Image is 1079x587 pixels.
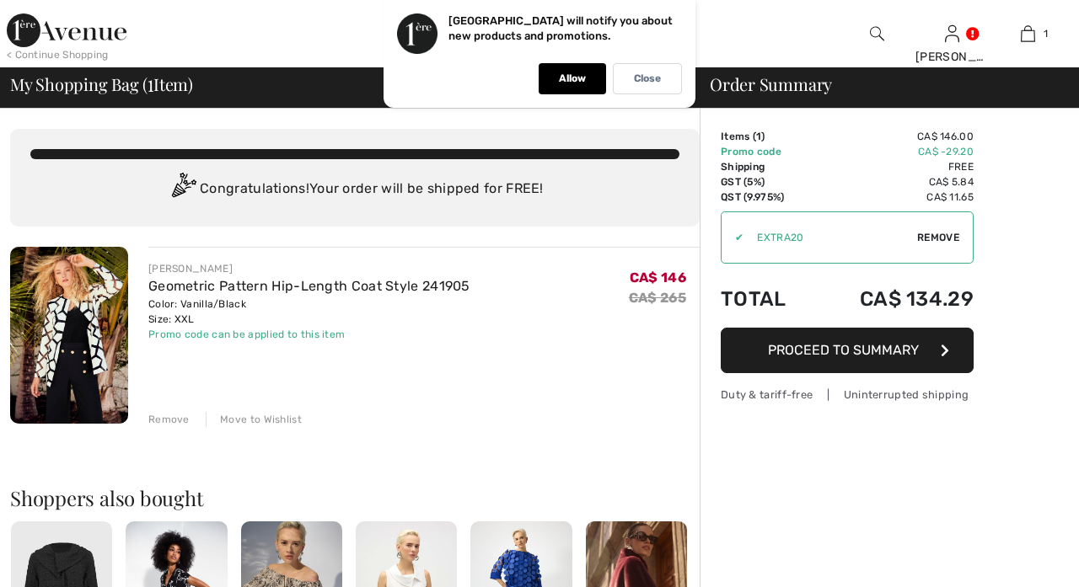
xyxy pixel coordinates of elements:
[634,72,661,85] p: Close
[721,270,813,328] td: Total
[7,13,126,47] img: 1ère Avenue
[10,488,700,508] h2: Shoppers also bought
[148,72,153,93] span: 1
[148,278,470,294] a: Geometric Pattern Hip-Length Coat Style 241905
[448,14,673,42] p: [GEOGRAPHIC_DATA] will notify you about new products and promotions.
[148,296,470,327] div: Color: Vanilla/Black Size: XXL
[690,76,1069,93] div: Order Summary
[721,189,813,205] td: QST (9.975%)
[148,412,190,427] div: Remove
[721,129,813,144] td: Items ( )
[1044,26,1048,41] span: 1
[917,230,959,245] span: Remove
[813,174,974,189] td: CA$ 5.84
[743,212,917,263] input: Promo code
[148,261,470,276] div: [PERSON_NAME]
[990,24,1065,44] a: 1
[756,131,761,142] span: 1
[721,174,813,189] td: GST (5%)
[166,173,200,206] img: Congratulation2.svg
[630,269,686,285] span: CA$ 146
[813,144,974,159] td: CA$ -29.20
[721,328,974,373] button: Proceed to Summary
[721,159,813,174] td: Shipping
[915,48,990,66] div: [PERSON_NAME]
[722,230,743,245] div: ✔
[7,47,109,62] div: < Continue Shopping
[559,72,586,85] p: Allow
[30,173,679,206] div: Congratulations! Your order will be shipped for FREE!
[813,189,974,205] td: CA$ 11.65
[148,327,470,342] div: Promo code can be applied to this item
[206,412,302,427] div: Move to Wishlist
[945,25,959,41] a: Sign In
[10,76,193,93] span: My Shopping Bag ( Item)
[10,247,128,424] img: Geometric Pattern Hip-Length Coat Style 241905
[945,24,959,44] img: My Info
[629,290,686,306] s: CA$ 265
[813,159,974,174] td: Free
[768,342,919,358] span: Proceed to Summary
[813,129,974,144] td: CA$ 146.00
[1021,24,1035,44] img: My Bag
[813,270,974,328] td: CA$ 134.29
[870,24,884,44] img: search the website
[721,387,974,403] div: Duty & tariff-free | Uninterrupted shipping
[721,144,813,159] td: Promo code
